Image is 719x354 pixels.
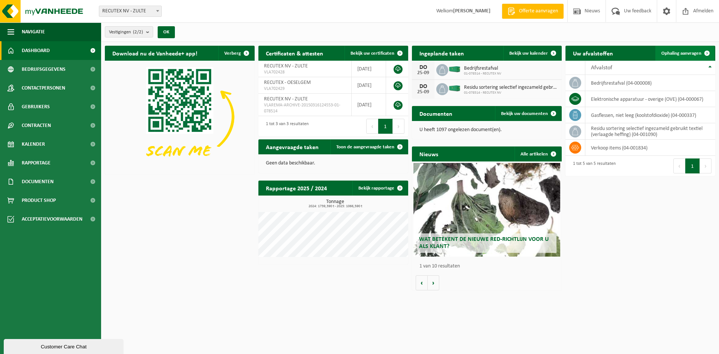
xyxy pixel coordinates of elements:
[262,118,309,134] div: 1 tot 3 van 3 resultaten
[413,163,560,257] a: Wat betekent de nieuwe RED-richtlijn voor u als klant?
[503,46,561,61] a: Bekijk uw kalender
[501,111,548,116] span: Bekijk uw documenten
[258,139,326,154] h2: Aangevraagde taken
[655,46,715,61] a: Ophaling aanvragen
[258,181,334,195] h2: Rapportage 2025 / 2024
[330,139,407,154] a: Toon de aangevraagde taken
[393,119,404,134] button: Next
[378,119,393,134] button: 1
[517,7,560,15] span: Offerte aanvragen
[591,65,612,71] span: Afvalstof
[22,79,65,97] span: Contactpersonen
[22,191,56,210] span: Product Shop
[258,46,331,60] h2: Certificaten & attesten
[661,51,701,56] span: Ophaling aanvragen
[158,26,175,38] button: OK
[416,90,431,95] div: 25-09
[352,61,386,77] td: [DATE]
[264,69,346,75] span: VLA702428
[412,46,471,60] h2: Ingeplande taken
[685,158,700,173] button: 1
[412,106,460,121] h2: Documenten
[22,172,54,191] span: Documenten
[352,181,407,196] a: Bekijk rapportage
[262,205,408,208] span: 2024: 1739,390 t - 2025: 1066,590 t
[133,30,143,34] count: (2/2)
[109,27,143,38] span: Vestigingen
[448,66,461,73] img: HK-XC-40-GN-00
[515,146,561,161] a: Alle artikelen
[345,46,407,61] a: Bekijk uw certificaten
[352,77,386,94] td: [DATE]
[105,26,153,37] button: Vestigingen(2/2)
[266,161,401,166] p: Geen data beschikbaar.
[428,275,439,290] button: Volgende
[218,46,254,61] button: Verberg
[99,6,162,17] span: RECUTEX NV - ZULTE
[352,94,386,116] td: [DATE]
[336,145,394,149] span: Toon de aangevraagde taken
[264,63,308,69] span: RECUTEX NV - ZULTE
[22,116,51,135] span: Contracten
[464,91,558,95] span: 01-078514 - RECUTEX NV
[448,85,461,92] img: HK-XC-40-GN-00
[700,158,712,173] button: Next
[264,102,346,114] span: VLAREMA-ARCHIVE-20150316124553-01-078514
[22,135,45,154] span: Kalender
[585,107,715,123] td: gasflessen, niet leeg (koolstofdioxide) (04-000337)
[585,91,715,107] td: elektronische apparatuur - overige (OVE) (04-000067)
[585,75,715,91] td: bedrijfsrestafval (04-000008)
[262,199,408,208] h3: Tonnage
[419,127,554,133] p: U heeft 1097 ongelezen document(en).
[22,210,82,229] span: Acceptatievoorwaarden
[99,6,161,16] span: RECUTEX NV - ZULTE
[419,264,558,269] p: 1 van 10 resultaten
[464,66,501,72] span: Bedrijfsrestafval
[412,146,446,161] h2: Nieuws
[585,123,715,140] td: residu sortering selectief ingezameld gebruikt textiel (verlaagde heffing) (04-001090)
[585,140,715,156] td: verkoop items (04-001834)
[264,86,346,92] span: VLA702429
[509,51,548,56] span: Bekijk uw kalender
[569,158,616,174] div: 1 tot 5 van 5 resultaten
[22,41,50,60] span: Dashboard
[224,51,241,56] span: Verberg
[464,72,501,76] span: 01-078514 - RECUTEX NV
[22,154,51,172] span: Rapportage
[264,96,308,102] span: RECUTEX NV - ZULTE
[105,46,205,60] h2: Download nu de Vanheede+ app!
[416,64,431,70] div: DO
[22,97,50,116] span: Gebruikers
[4,338,125,354] iframe: chat widget
[22,60,66,79] span: Bedrijfsgegevens
[264,80,311,85] span: RECUTEX - OESELGEM
[502,4,564,19] a: Offerte aanvragen
[416,70,431,76] div: 25-09
[416,84,431,90] div: DO
[673,158,685,173] button: Previous
[464,85,558,91] span: Residu sortering selectief ingezameld gebruikt textiel (verlaagde heffing)
[105,61,255,173] img: Download de VHEPlus App
[351,51,394,56] span: Bekijk uw certificaten
[495,106,561,121] a: Bekijk uw documenten
[22,22,45,41] span: Navigatie
[419,236,549,249] span: Wat betekent de nieuwe RED-richtlijn voor u als klant?
[416,275,428,290] button: Vorige
[565,46,621,60] h2: Uw afvalstoffen
[453,8,491,14] strong: [PERSON_NAME]
[366,119,378,134] button: Previous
